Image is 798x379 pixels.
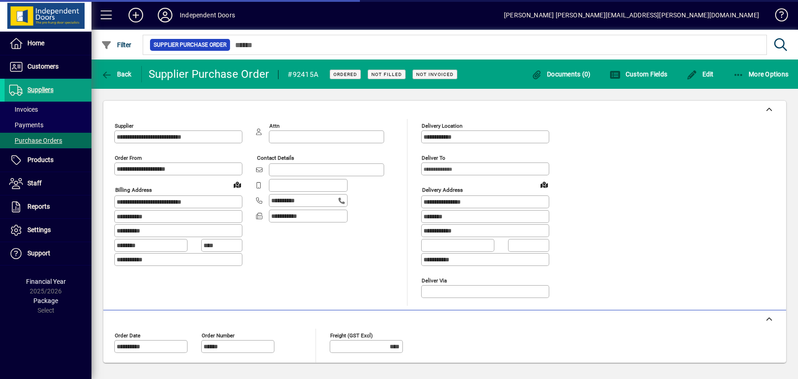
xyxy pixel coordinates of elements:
[202,332,235,338] mat-label: Order number
[333,71,357,77] span: Ordered
[607,66,669,82] button: Custom Fields
[27,156,54,163] span: Products
[121,7,150,23] button: Add
[154,40,226,49] span: Supplier Purchase Order
[371,71,402,77] span: Not Filled
[269,123,279,129] mat-label: Attn
[27,86,54,93] span: Suppliers
[115,155,142,161] mat-label: Order from
[9,106,38,113] span: Invoices
[5,172,91,195] a: Staff
[115,123,134,129] mat-label: Supplier
[330,332,373,338] mat-label: Freight (GST excl)
[733,70,789,78] span: More Options
[9,137,62,144] span: Purchase Orders
[5,32,91,55] a: Home
[5,117,91,133] a: Payments
[422,123,462,129] mat-label: Delivery Location
[5,242,91,265] a: Support
[27,39,44,47] span: Home
[686,70,714,78] span: Edit
[610,70,667,78] span: Custom Fields
[101,70,132,78] span: Back
[5,133,91,148] a: Purchase Orders
[99,37,134,53] button: Filter
[33,297,58,304] span: Package
[101,41,132,49] span: Filter
[149,67,269,81] div: Supplier Purchase Order
[99,66,134,82] button: Back
[27,226,51,233] span: Settings
[9,121,43,129] span: Payments
[422,155,445,161] mat-label: Deliver To
[5,149,91,172] a: Products
[230,177,245,192] a: View on map
[768,2,787,32] a: Knowledge Base
[288,67,318,82] div: #92415A
[416,71,454,77] span: Not Invoiced
[180,8,235,22] div: Independent Doors
[27,249,50,257] span: Support
[150,7,180,23] button: Profile
[684,66,716,82] button: Edit
[731,66,791,82] button: More Options
[531,70,591,78] span: Documents (0)
[27,63,59,70] span: Customers
[91,66,142,82] app-page-header-button: Back
[537,177,552,192] a: View on map
[529,66,593,82] button: Documents (0)
[5,102,91,117] a: Invoices
[26,278,66,285] span: Financial Year
[5,195,91,218] a: Reports
[27,203,50,210] span: Reports
[422,277,447,283] mat-label: Deliver via
[115,332,140,338] mat-label: Order date
[5,55,91,78] a: Customers
[27,179,42,187] span: Staff
[5,219,91,242] a: Settings
[504,8,759,22] div: [PERSON_NAME] [PERSON_NAME][EMAIL_ADDRESS][PERSON_NAME][DOMAIN_NAME]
